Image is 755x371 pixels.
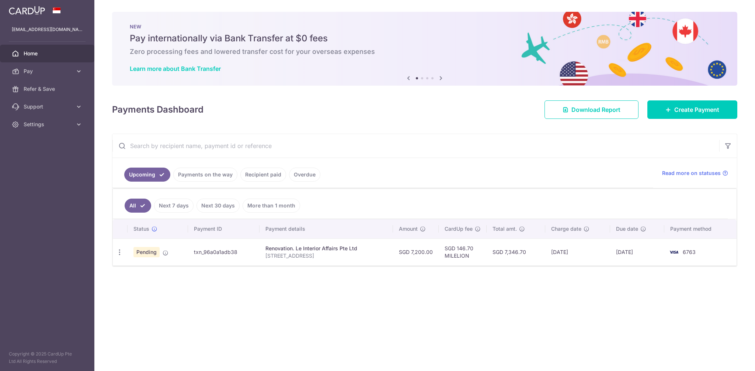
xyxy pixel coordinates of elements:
span: Home [24,50,72,57]
th: Payment method [664,219,737,238]
img: Bank Card [667,248,681,257]
h4: Payments Dashboard [112,103,203,116]
a: Recipient paid [240,168,286,182]
th: Payment ID [188,219,260,238]
span: Status [133,225,149,233]
img: Bank transfer banner [112,12,737,86]
span: Total amt. [493,225,517,233]
span: CardUp fee [445,225,473,233]
td: [DATE] [610,238,664,265]
span: Pay [24,68,72,75]
span: Refer & Save [24,85,72,93]
p: [STREET_ADDRESS] [265,252,387,260]
td: SGD 146.70 MILELION [439,238,487,265]
h6: Zero processing fees and lowered transfer cost for your overseas expenses [130,47,720,56]
input: Search by recipient name, payment id or reference [112,134,719,158]
span: Support [24,103,72,110]
img: CardUp [9,6,45,15]
span: Pending [133,247,160,257]
a: More than 1 month [243,199,300,213]
a: Overdue [289,168,320,182]
span: Amount [399,225,418,233]
td: txn_96a0a1adb38 [188,238,260,265]
a: Upcoming [124,168,170,182]
span: Due date [616,225,638,233]
td: SGD 7,200.00 [393,238,439,265]
a: Download Report [544,100,639,119]
a: Read more on statuses [662,169,728,177]
span: Create Payment [674,105,719,114]
p: NEW [130,24,720,30]
span: Charge date [551,225,581,233]
a: Next 7 days [154,199,194,213]
a: All [125,199,151,213]
td: [DATE] [545,238,610,265]
p: [EMAIL_ADDRESS][DOMAIN_NAME] [12,26,83,33]
span: Settings [24,121,72,128]
span: Download Report [571,105,620,114]
a: Payments on the way [173,168,237,182]
a: Learn more about Bank Transfer [130,65,221,72]
td: SGD 7,346.70 [487,238,545,265]
span: 6763 [683,249,696,255]
div: Renovation. Le Interior Affairs Pte Ltd [265,245,387,252]
a: Next 30 days [196,199,240,213]
h5: Pay internationally via Bank Transfer at $0 fees [130,32,720,44]
a: Create Payment [647,100,737,119]
span: Read more on statuses [662,169,721,177]
th: Payment details [260,219,393,238]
